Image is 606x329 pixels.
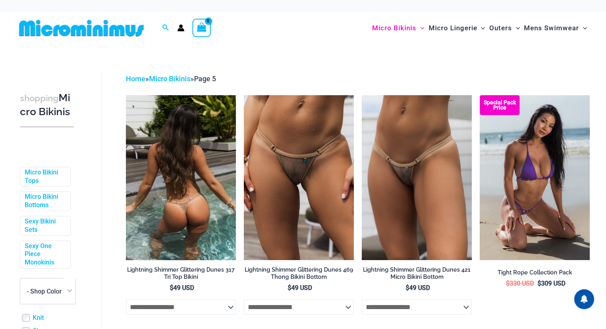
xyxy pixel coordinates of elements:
img: Lightning Shimmer Glittering Dunes 421 Micro 01 [362,95,472,260]
a: View Shopping Cart, empty [192,19,211,37]
h3: Micro Bikinis [20,91,74,119]
span: $ [537,280,541,287]
span: Menu Toggle [579,18,587,38]
a: Micro Bikini Tops [25,168,65,185]
img: Lightning Shimmer Glittering Dunes 469 Thong 01 [244,95,354,260]
span: Menu Toggle [477,18,485,38]
span: - Shop Color [20,278,76,304]
a: Search icon link [162,23,169,33]
span: Outers [489,18,512,38]
bdi: 49 USD [170,284,194,292]
a: Sexy One Piece Monokinis [25,242,65,267]
a: Knit [33,314,44,322]
a: Tight Rope Grape 319 Tri Top 4212 Micro Bottom 01 Tight Rope Turquoise 319 Tri Top 4228 Thong Bot... [480,95,590,260]
a: Account icon link [177,24,184,31]
span: Micro Bikinis [372,18,416,38]
b: Special Pack Price [480,100,520,110]
a: Micro LingerieMenu ToggleMenu Toggle [426,16,487,40]
a: Lightning Shimmer Glittering Dunes 317 Tri Top 01Lightning Shimmer Glittering Dunes 317 Tri Top 4... [126,95,236,260]
a: Mens SwimwearMenu ToggleMenu Toggle [522,16,589,40]
a: Micro BikinisMenu ToggleMenu Toggle [370,16,426,40]
span: Menu Toggle [416,18,424,38]
span: $ [170,284,173,292]
h2: Lightning Shimmer Glittering Dunes 421 Micro Bikini Bottom [362,266,472,281]
a: Lightning Shimmer Glittering Dunes 421 Micro 01Lightning Shimmer Glittering Dunes 317 Tri Top 421... [362,95,472,260]
h2: Lightning Shimmer Glittering Dunes 469 Thong Bikini Bottom [244,266,354,281]
img: Tight Rope Grape 319 Tri Top 4212 Micro Bottom 01 [480,95,590,260]
nav: Site Navigation [369,15,590,41]
bdi: 330 USD [506,280,534,287]
img: MM SHOP LOGO FLAT [16,19,147,37]
span: » » [126,74,216,83]
a: Lightning Shimmer Glittering Dunes 469 Thong 01Lightning Shimmer Glittering Dunes 317 Tri Top 469... [244,95,354,260]
span: $ [288,284,291,292]
img: Lightning Shimmer Glittering Dunes 317 Tri Top 469 Thong 02 [126,95,236,260]
h2: Lightning Shimmer Glittering Dunes 317 Tri Top Bikini [126,266,236,281]
span: Menu Toggle [512,18,520,38]
a: OutersMenu ToggleMenu Toggle [487,16,522,40]
span: - Shop Color [20,278,75,304]
span: shopping [20,93,59,103]
a: Lightning Shimmer Glittering Dunes 421 Micro Bikini Bottom [362,266,472,284]
a: Lightning Shimmer Glittering Dunes 317 Tri Top Bikini [126,266,236,284]
a: Home [126,74,145,83]
a: Sexy Bikini Sets [25,217,65,234]
bdi: 49 USD [288,284,312,292]
span: Micro Lingerie [428,18,477,38]
a: Micro Bikini Bottoms [25,193,65,210]
a: Lightning Shimmer Glittering Dunes 469 Thong Bikini Bottom [244,266,354,284]
a: Micro Bikinis [149,74,190,83]
bdi: 49 USD [406,284,430,292]
span: - Shop Color [27,288,62,295]
bdi: 309 USD [537,280,565,287]
span: Mens Swimwear [524,18,579,38]
h2: Tight Rope Collection Pack [480,269,590,276]
span: $ [406,284,409,292]
span: Page 5 [194,74,216,83]
span: $ [506,280,510,287]
a: Tight Rope Collection Pack [480,269,590,279]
